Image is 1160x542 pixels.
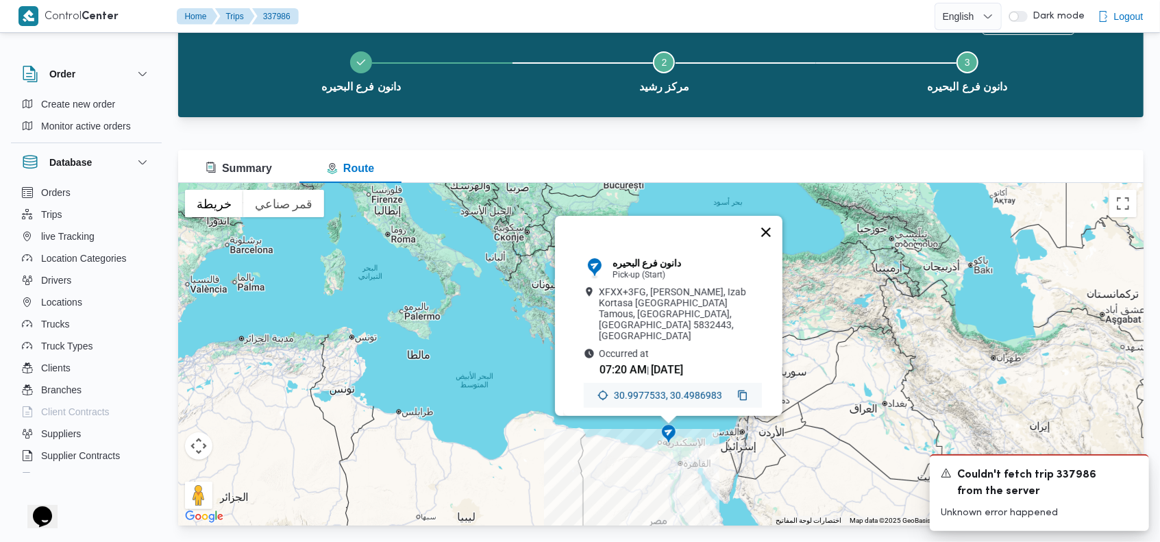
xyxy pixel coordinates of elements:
span: Logout [1114,8,1144,25]
div: | [600,363,762,376]
button: دانون فرع البحيره [210,35,513,106]
button: Home [177,8,218,25]
p: Pick-up (Start) [613,270,681,280]
span: Create new order [41,96,115,112]
span: Client Contracts [41,404,110,420]
button: Order [22,66,151,82]
span: Suppliers [41,426,81,442]
p: 30.9977533, 30.4986983 [614,390,732,401]
span: Branches [41,382,82,398]
svg: Step 1 is complete [356,57,367,68]
div: XFXX+3FG, [PERSON_NAME], Izab Kortasa [GEOGRAPHIC_DATA] Tamous, [GEOGRAPHIC_DATA], [GEOGRAPHIC_DA... [584,286,762,341]
button: Trucks [16,313,156,335]
span: Monitor active orders [41,118,131,134]
span: Orders [41,184,71,201]
span: Couldn't fetch trip 337986 from the server [957,467,1122,500]
button: Trips [16,204,156,225]
button: تبديل إلى العرض ملء الشاشة [1109,190,1137,217]
span: Truck Types [41,338,92,354]
span: [DATE] [651,363,683,376]
button: Branches [16,379,156,401]
span: دانون فرع البحيره [927,79,1007,95]
button: Truck Types [16,335,156,357]
a: ‏فتح هذه المنطقة في "خرائط Google" (يؤدي ذلك إلى فتح نافذة جديدة) [182,508,227,526]
span: Dark mode [1028,11,1085,22]
p: Unknown error happened [941,506,1138,520]
button: live Tracking [16,225,156,247]
button: Location Categories [16,247,156,269]
span: Map data ©2025 GeoBasis-DE/BKG (©2009), Google, Inst. Geogr. Nacional, Mapa GISrael [850,517,1117,524]
b: Center [82,12,119,22]
iframe: chat widget [14,487,58,528]
span: Location Categories [41,250,127,267]
img: Google [182,508,227,526]
span: 2 [662,57,667,68]
span: Route [327,162,374,174]
button: Trips [215,8,255,25]
span: Locations [41,294,82,310]
span: Trucks [41,316,69,332]
span: مركز رشيد [639,79,689,95]
h3: Order [49,66,75,82]
div: Notification [941,467,1138,500]
button: 337986 [252,8,299,25]
button: Logout [1092,3,1149,30]
button: مركز رشيد [513,35,815,106]
span: Summary [206,162,272,174]
div: Occurred at [584,348,762,376]
button: عرض خريطة الشارع [185,190,243,217]
span: live Tracking [41,228,95,245]
button: Suppliers [16,423,156,445]
button: Drivers [16,269,156,291]
button: دانون فرع البحيره [816,35,1119,106]
span: Drivers [41,272,71,288]
button: Orders [16,182,156,204]
div: Database [11,182,162,478]
span: Devices [41,469,75,486]
img: X8yXhbKr1z7QwAAAABJRU5ErkJggg== [18,6,38,26]
button: Database [22,154,151,171]
button: عرض صور القمر الصناعي [243,190,324,217]
button: Locations [16,291,156,313]
button: Client Contracts [16,401,156,423]
button: Devices [16,467,156,489]
div: Order [11,93,162,143]
button: إغلاق [750,216,782,249]
button: اسحب الدليل على الخريطة لفتح "التجوّل الافتراضي". [185,482,212,509]
h4: دانون فرع البحيره [613,258,681,269]
span: 07:20 AM [600,363,647,376]
button: Create new order [16,93,156,115]
button: Clients [16,357,156,379]
button: اختصارات لوحة المفاتيح [776,516,841,526]
span: Supplier Contracts [41,447,120,464]
span: دانون فرع البحيره [321,79,402,95]
h3: Database [49,154,92,171]
button: Supplier Contracts [16,445,156,467]
span: Trips [41,206,62,223]
span: Clients [41,360,71,376]
button: Monitor active orders [16,115,156,137]
span: 3 [965,57,970,68]
button: عناصر التحكّم بطريقة عرض الخريطة [185,432,212,460]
